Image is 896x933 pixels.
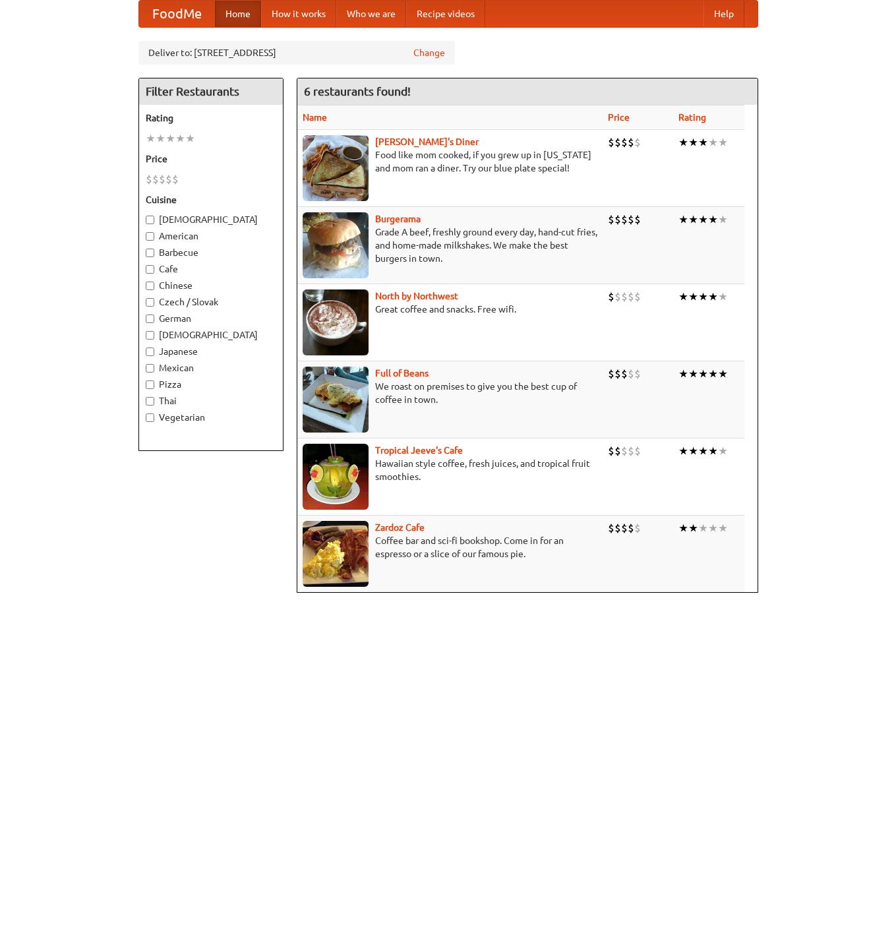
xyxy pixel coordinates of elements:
[698,521,708,535] li: ★
[608,212,614,227] li: $
[703,1,744,27] a: Help
[146,152,276,166] h5: Price
[608,444,614,458] li: $
[608,135,614,150] li: $
[146,315,154,323] input: German
[621,444,628,458] li: $
[718,444,728,458] li: ★
[146,172,152,187] li: $
[303,112,327,123] a: Name
[303,457,597,483] p: Hawaiian style coffee, fresh juices, and tropical fruit smoothies.
[375,445,463,456] a: Tropical Jeeve's Cafe
[375,291,458,301] a: North by Northwest
[718,521,728,535] li: ★
[708,212,718,227] li: ★
[146,193,276,206] h5: Cuisine
[621,367,628,381] li: $
[708,521,718,535] li: ★
[146,328,276,342] label: [DEMOGRAPHIC_DATA]
[146,347,154,356] input: Japanese
[688,521,698,535] li: ★
[375,368,429,378] a: Full of Beans
[718,212,728,227] li: ★
[146,131,156,146] li: ★
[614,135,621,150] li: $
[146,380,154,389] input: Pizza
[303,289,369,355] img: north.jpg
[688,212,698,227] li: ★
[303,135,369,201] img: sallys.jpg
[614,289,621,304] li: $
[303,534,597,560] p: Coffee bar and sci-fi bookshop. Come in for an espresso or a slice of our famous pie.
[718,289,728,304] li: ★
[175,131,185,146] li: ★
[698,444,708,458] li: ★
[608,521,614,535] li: $
[159,172,165,187] li: $
[688,289,698,304] li: ★
[303,226,597,265] p: Grade A beef, freshly ground every day, hand-cut fries, and home-made milkshakes. We make the bes...
[146,279,276,292] label: Chinese
[621,289,628,304] li: $
[304,85,411,98] ng-pluralize: 6 restaurants found!
[375,136,479,147] a: [PERSON_NAME]'s Diner
[375,214,421,224] a: Burgerama
[375,522,425,533] a: Zardoz Cafe
[678,367,688,381] li: ★
[303,303,597,316] p: Great coffee and snacks. Free wifi.
[614,444,621,458] li: $
[146,378,276,391] label: Pizza
[718,367,728,381] li: ★
[628,289,634,304] li: $
[698,212,708,227] li: ★
[634,521,641,535] li: $
[608,289,614,304] li: $
[156,131,165,146] li: ★
[303,444,369,510] img: jeeves.jpg
[146,229,276,243] label: American
[146,111,276,125] h5: Rating
[628,367,634,381] li: $
[261,1,336,27] a: How it works
[688,444,698,458] li: ★
[678,444,688,458] li: ★
[172,172,179,187] li: $
[146,282,154,290] input: Chinese
[146,232,154,241] input: American
[146,246,276,259] label: Barbecue
[146,397,154,406] input: Thai
[146,213,276,226] label: [DEMOGRAPHIC_DATA]
[146,249,154,257] input: Barbecue
[628,521,634,535] li: $
[688,135,698,150] li: ★
[303,212,369,278] img: burgerama.jpg
[146,361,276,375] label: Mexican
[634,444,641,458] li: $
[303,367,369,433] img: beans.jpg
[165,172,172,187] li: $
[621,135,628,150] li: $
[146,411,276,424] label: Vegetarian
[146,394,276,407] label: Thai
[614,521,621,535] li: $
[139,78,283,105] h4: Filter Restaurants
[621,521,628,535] li: $
[146,295,276,309] label: Czech / Slovak
[628,444,634,458] li: $
[146,364,154,373] input: Mexican
[614,212,621,227] li: $
[628,212,634,227] li: $
[406,1,485,27] a: Recipe videos
[138,41,455,65] div: Deliver to: [STREET_ADDRESS]
[146,265,154,274] input: Cafe
[146,345,276,358] label: Japanese
[608,112,630,123] a: Price
[628,135,634,150] li: $
[708,289,718,304] li: ★
[608,367,614,381] li: $
[146,312,276,325] label: German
